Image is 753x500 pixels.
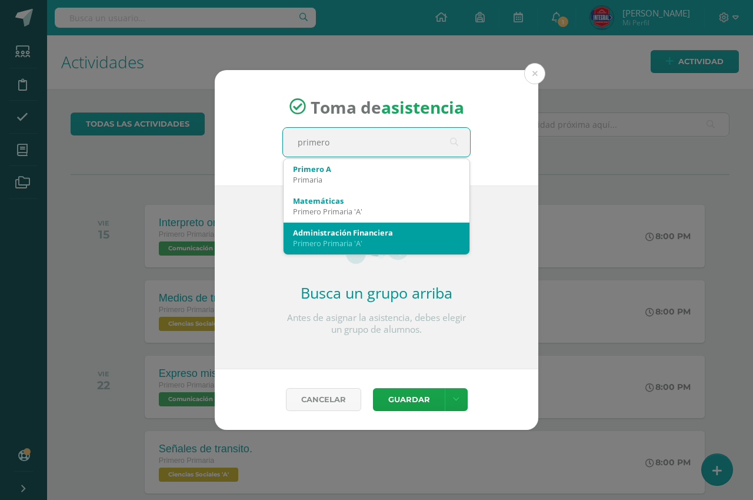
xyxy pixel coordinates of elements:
div: Primero A [293,164,460,174]
strong: asistencia [381,95,464,118]
button: Guardar [373,388,445,411]
div: Primero Primaria 'A' [293,206,460,217]
div: Administración Financiera [293,227,460,238]
div: Primero Primaria 'A' [293,238,460,249]
h2: Busca un grupo arriba [282,283,471,303]
div: Primaria [293,174,460,185]
span: Toma de [311,95,464,118]
p: Antes de asignar la asistencia, debes elegir un grupo de alumnos. [282,312,471,336]
button: Close (Esc) [524,63,545,84]
input: Busca un grado o sección aquí... [283,128,470,157]
div: Matemáticas [293,196,460,206]
a: Cancelar [286,388,361,411]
